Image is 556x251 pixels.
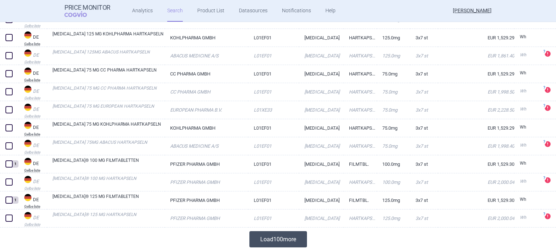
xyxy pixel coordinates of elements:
[514,122,541,133] a: Wh
[248,155,299,173] a: L01EF01
[52,85,165,98] a: [MEDICAL_DATA] 75 MG CC PHARMA HARTKAPSELN
[52,175,165,188] a: [MEDICAL_DATA]® 100 MG HARTKAPSELN
[19,121,47,136] a: DEDEGelbe liste
[545,213,553,219] a: ?
[24,68,31,75] img: Germany
[438,65,514,83] a: EUR 1,529.29
[344,209,377,227] a: HARTKAPSEL
[299,119,344,137] a: [MEDICAL_DATA]
[377,209,410,227] a: 125.0mg
[24,169,47,172] abbr: Gelbe liste — Gelbe Liste online database by Medizinische Medien Informations GmbH (MMI), Germany
[299,137,344,155] a: [MEDICAL_DATA]
[52,211,165,224] a: [MEDICAL_DATA]® 125 MG HARTKAPSELN
[344,119,377,137] a: HARTKAPSEL
[248,65,299,83] a: L01EF01
[165,191,248,209] a: PFIZER PHARMA GMBH
[165,155,248,173] a: PFIZER PHARMA GMBH
[438,173,514,191] a: EUR 2,000.04
[514,176,541,187] a: Wh
[24,78,47,82] abbr: Gelbe liste — Gelbe Liste online database by Medizinische Medien Informations GmbH (MMI), Germany
[299,29,344,47] a: [MEDICAL_DATA]
[24,133,47,136] abbr: Gelbe liste — Gelbe Liste online database by Medizinische Medien Informations GmbH (MMI), Germany
[52,31,165,44] a: [MEDICAL_DATA] 125 MG KOHLPHARMA HARTKAPSELN
[165,83,248,101] a: CC PHARMA GMBH
[344,101,377,119] a: HARTKAPSEL
[165,29,248,47] a: KOHLPHARMA GMBH
[377,137,410,155] a: 75.0mg
[248,209,299,227] a: L01EF01
[520,107,526,112] span: Wholesale price without VAT
[24,49,31,57] img: Germany
[299,209,344,227] a: [MEDICAL_DATA]
[24,86,31,93] img: Germany
[410,173,438,191] a: 3X7 ST
[19,31,47,46] a: DEDEGelbe liste
[514,212,541,223] a: Wh
[19,49,47,64] a: DEDEGelbe liste
[520,143,526,148] span: Wholesale price without VAT
[344,83,377,101] a: HARTKAPSEL
[410,119,438,137] a: 3X7 ST
[438,101,514,119] a: EUR 2,228.50
[438,47,514,65] a: EUR 1,861.40
[542,212,546,216] span: ?
[64,11,97,17] span: COGVIO
[410,83,438,101] a: 3X7 ST
[64,4,110,18] a: Price MonitorCOGVIO
[520,88,526,94] span: Wholesale price without VAT
[24,104,31,111] img: Germany
[248,47,299,65] a: L01EF01
[299,83,344,101] a: [MEDICAL_DATA]
[24,151,47,154] abbr: Gelbe liste — Gelbe Liste online database by Medizinische Medien Informations GmbH (MMI), Germany
[165,65,248,83] a: CC PHARMA GMBH
[542,140,546,144] span: ?
[24,31,31,39] img: Germany
[52,49,165,62] a: [MEDICAL_DATA] 125MG ABACUS HARTKAPSELN
[438,191,514,209] a: EUR 1,529.30
[248,137,299,155] a: L01EF01
[410,65,438,83] a: 3X7 ST
[377,191,410,209] a: 125.0mg
[165,101,248,119] a: EUROPEAN PHARMA B.V.
[24,158,31,165] img: Germany
[19,139,47,154] a: DEDEGelbe liste
[377,101,410,119] a: 75.0mg
[52,103,165,116] a: [MEDICAL_DATA] 75 MG EUROPEAN HARTKAPSELN
[410,137,438,155] a: 3X7 ST
[438,83,514,101] a: EUR 1,998.50
[344,191,377,209] a: FILMTBL.
[19,193,47,208] a: DEDEGelbe liste
[344,29,377,47] a: HARTKAPSEL
[248,83,299,101] a: L01EF01
[520,161,526,166] span: Wholesale price without VAT
[249,231,307,247] button: Load100more
[438,155,514,173] a: EUR 1,529.30
[377,173,410,191] a: 100.0mg
[12,160,18,168] div: 1
[520,215,526,220] span: Wholesale price without VAT
[377,47,410,65] a: 125.0mg
[520,125,526,130] span: Wholesale price without VAT
[410,101,438,119] a: 3X7 ST
[165,137,248,155] a: ABACUS MEDICINE A/S
[520,70,526,75] span: Wholesale price without VAT
[514,140,541,151] a: Wh
[165,173,248,191] a: PFIZER PHARMA GMBH
[248,29,299,47] a: L01EF01
[24,42,47,46] abbr: Gelbe liste — Gelbe Liste online database by Medizinische Medien Informations GmbH (MMI), Germany
[438,29,514,47] a: EUR 1,529.29
[299,155,344,173] a: [MEDICAL_DATA]
[344,65,377,83] a: HARTKAPSEL
[24,140,31,147] img: Germany
[438,209,514,227] a: EUR 2,000.04
[52,67,165,80] a: [MEDICAL_DATA] 75 MG CC PHARMA HARTKAPSELN
[377,155,410,173] a: 100.0mg
[542,104,546,108] span: ?
[410,29,438,47] a: 3X7 ST
[410,209,438,227] a: 3X7 ST
[514,194,541,205] a: Wh
[52,157,165,170] a: [MEDICAL_DATA]® 100 MG FILMTABLETTEN
[520,179,526,184] span: Wholesale price without VAT
[12,196,18,204] div: 1
[165,209,248,227] a: PFIZER PHARMA GMBH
